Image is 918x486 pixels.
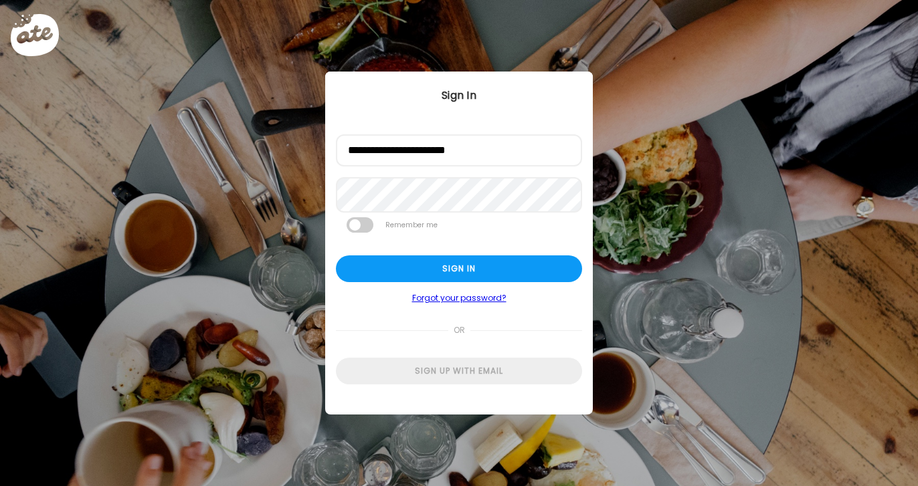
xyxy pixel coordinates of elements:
[384,217,439,233] label: Remember me
[336,293,582,303] a: Forgot your password?
[336,358,582,384] div: Sign up with email
[336,255,582,282] div: Sign in
[448,317,470,344] span: or
[325,88,593,104] div: Sign In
